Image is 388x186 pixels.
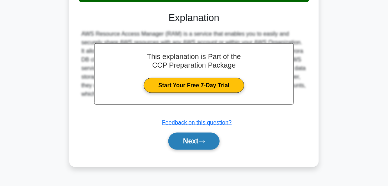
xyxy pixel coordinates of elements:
[168,133,219,150] button: Next
[144,78,244,93] a: Start Your Free 7-Day Trial
[81,30,307,98] div: AWS Resource Access Manager (RAM) is a service that enables you to easily and securely share AWS ...
[83,12,305,24] h3: Explanation
[162,119,232,126] a: Feedback on this question?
